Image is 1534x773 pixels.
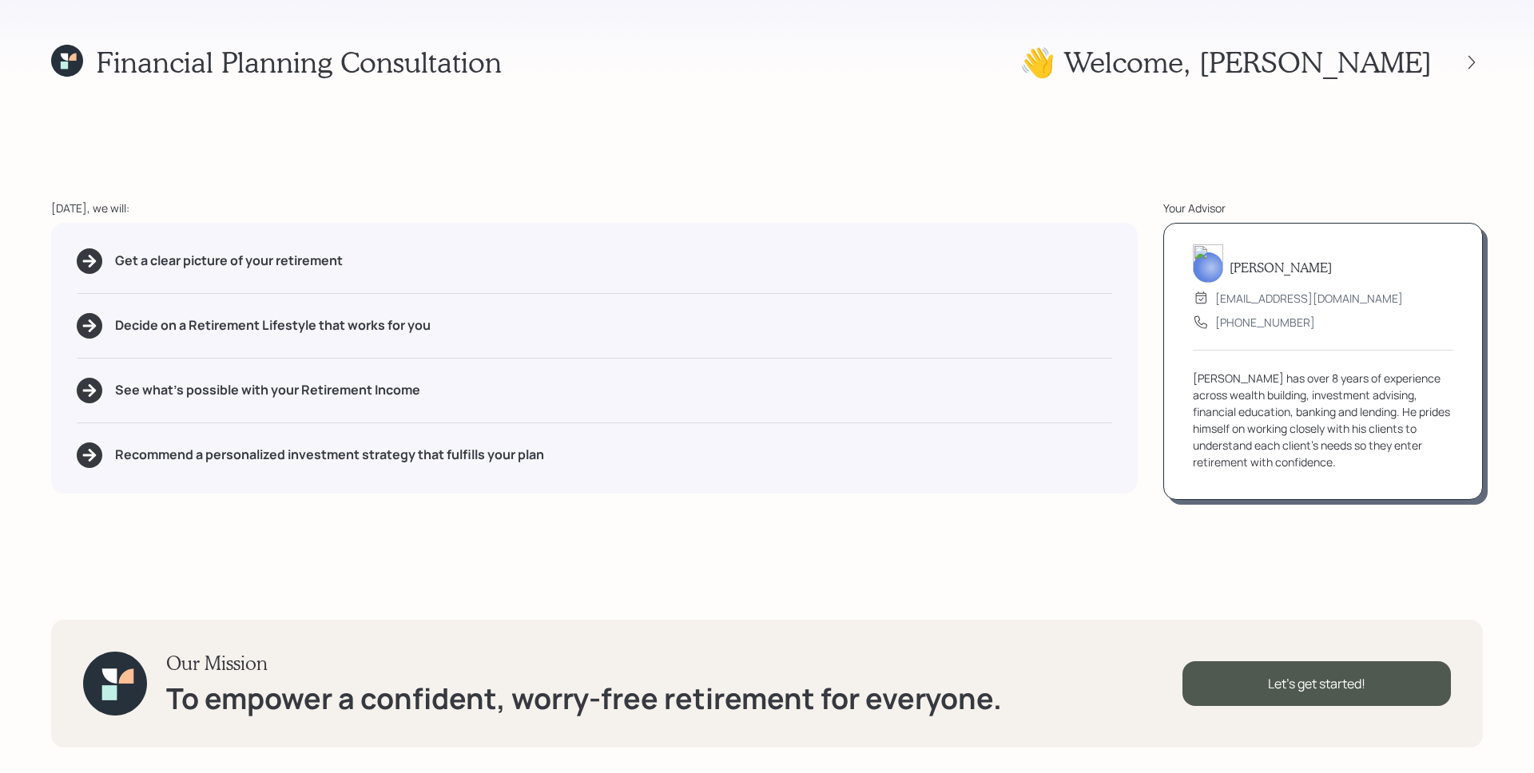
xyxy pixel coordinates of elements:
h1: Financial Planning Consultation [96,45,502,79]
div: Let's get started! [1182,661,1451,706]
div: [PHONE_NUMBER] [1215,314,1315,331]
div: [EMAIL_ADDRESS][DOMAIN_NAME] [1215,290,1403,307]
h1: To empower a confident, worry-free retirement for everyone. [166,681,1002,716]
h5: Recommend a personalized investment strategy that fulfills your plan [115,447,544,462]
h5: See what's possible with your Retirement Income [115,383,420,398]
div: [PERSON_NAME] has over 8 years of experience across wealth building, investment advising, financi... [1193,370,1453,470]
h5: Decide on a Retirement Lifestyle that works for you [115,318,431,333]
div: [DATE], we will: [51,200,1138,216]
img: james-distasi-headshot.png [1193,244,1223,283]
h5: Get a clear picture of your retirement [115,253,343,268]
h5: [PERSON_NAME] [1230,260,1332,275]
div: Your Advisor [1163,200,1483,216]
h3: Our Mission [166,652,1002,675]
h1: 👋 Welcome , [PERSON_NAME] [1019,45,1432,79]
